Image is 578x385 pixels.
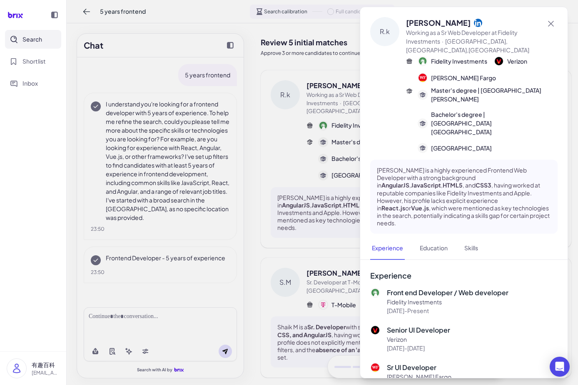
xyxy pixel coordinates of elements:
span: Master's degree | [GEOGRAPHIC_DATA][PERSON_NAME] [431,86,544,104]
p: [PERSON_NAME] Fargo [387,373,451,381]
button: Shortlist [5,52,61,71]
img: 公司logo [495,57,503,65]
button: Skills [463,237,480,260]
strong: CSS3 [476,181,491,189]
img: 公司logo [371,363,379,372]
p: Fidelity Investments [387,298,508,306]
img: 公司logo [419,57,427,65]
span: [PERSON_NAME] Fargo [431,74,496,82]
p: [PERSON_NAME] is a highly experienced Frontend Web Developer with a strong background in , , , an... [377,166,551,227]
button: Experience [370,237,405,260]
h3: Experience [370,270,558,281]
strong: Vue.js [411,204,429,212]
button: Inbox [5,74,61,93]
span: Search [22,35,42,44]
p: 有趣百科 [32,360,60,369]
p: [DATE] - Present [387,306,508,315]
span: Shortlist [22,57,46,66]
span: · [442,37,443,45]
img: 公司logo [371,289,379,297]
div: Open Intercom Messenger [550,357,570,377]
button: Education [418,237,449,260]
button: Search [5,30,61,49]
span: Inbox [22,79,38,88]
span: Working as a Sr Web Developer at Fidelity Investments [406,29,518,45]
strong: HTML5 [443,181,463,189]
span: Verizon [507,57,527,66]
p: [EMAIL_ADDRESS][DOMAIN_NAME] [32,369,60,377]
p: Senior UI Developer [387,325,450,335]
div: R.k [370,17,399,46]
span: Fidelity Investments [431,57,487,66]
p: Front end Developer / Web developer [387,288,508,298]
nav: Tabs [370,237,558,260]
p: Sr UI Developer [387,363,451,373]
span: [GEOGRAPHIC_DATA] [431,144,492,153]
span: [GEOGRAPHIC_DATA],[GEOGRAPHIC_DATA],[GEOGRAPHIC_DATA] [406,37,529,54]
p: [DATE] - [DATE] [387,344,450,353]
img: 公司logo [419,74,427,82]
span: [PERSON_NAME] [406,17,471,28]
strong: AngularJS [381,181,409,189]
p: Verizon [387,335,450,344]
strong: React.js [381,204,405,212]
img: user_logo.png [7,359,26,378]
strong: JavaScript [411,181,441,189]
span: Bachelor's degree | [GEOGRAPHIC_DATA] [GEOGRAPHIC_DATA] [431,110,544,136]
img: 公司logo [371,326,379,334]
